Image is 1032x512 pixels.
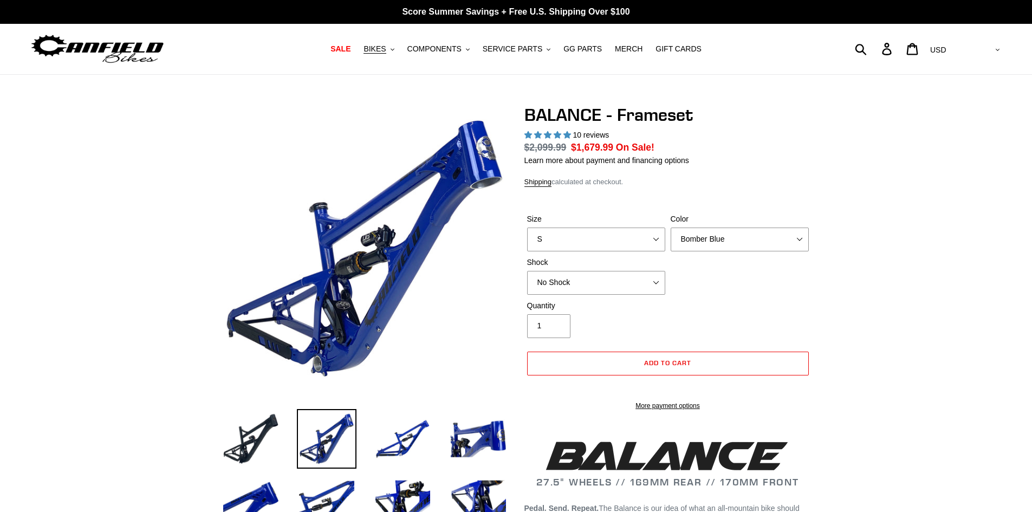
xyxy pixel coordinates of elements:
button: Add to cart [527,352,809,375]
h1: BALANCE - Frameset [524,105,812,125]
img: Load image into Gallery viewer, BALANCE - Frameset [373,409,432,469]
h2: 27.5" WHEELS // 169MM REAR // 170MM FRONT [524,438,812,488]
a: Learn more about payment and financing options [524,156,689,165]
input: Search [861,37,888,61]
a: Shipping [524,178,552,187]
a: GIFT CARDS [650,42,707,56]
div: calculated at checkout. [524,177,812,187]
span: BIKES [364,44,386,54]
span: COMPONENTS [407,44,462,54]
span: 10 reviews [573,131,609,139]
span: SERVICE PARTS [483,44,542,54]
label: Shock [527,257,665,268]
span: Add to cart [644,359,691,367]
span: 5.00 stars [524,131,573,139]
img: Canfield Bikes [30,32,165,66]
a: GG PARTS [558,42,607,56]
button: BIKES [358,42,399,56]
span: On Sale! [616,140,654,154]
img: Load image into Gallery viewer, BALANCE - Frameset [221,409,281,469]
label: Quantity [527,300,665,312]
img: Load image into Gallery viewer, BALANCE - Frameset [449,409,508,469]
button: SERVICE PARTS [477,42,556,56]
a: SALE [325,42,356,56]
span: GG PARTS [563,44,602,54]
label: Size [527,213,665,225]
a: More payment options [527,401,809,411]
span: GIFT CARDS [655,44,702,54]
img: Load image into Gallery viewer, BALANCE - Frameset [297,409,356,469]
span: MERCH [615,44,642,54]
span: SALE [330,44,351,54]
button: COMPONENTS [402,42,475,56]
label: Color [671,213,809,225]
a: MERCH [609,42,648,56]
s: $2,099.99 [524,142,567,153]
span: $1,679.99 [571,142,613,153]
